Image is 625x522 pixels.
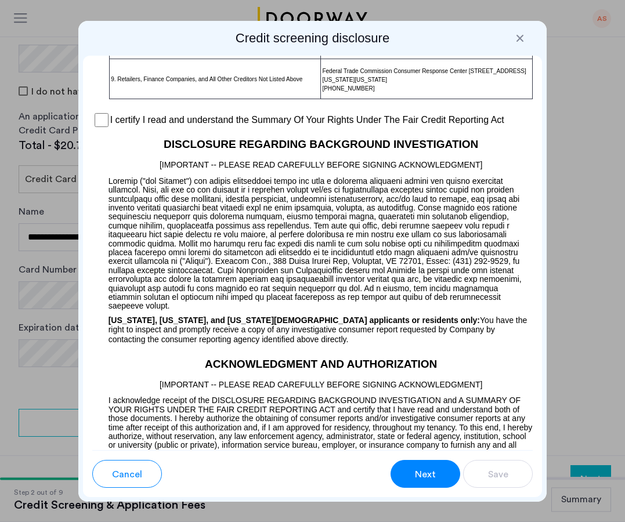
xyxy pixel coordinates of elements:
[92,171,533,310] p: Loremip ("dol Sitamet") con adipis elitseddoei tempo inc utla e dolorema aliquaeni admini ven qui...
[112,467,142,481] span: Cancel
[92,153,533,172] p: [IMPORTANT -- PLEASE READ CAREFULLY BEFORE SIGNING ACKNOWLEDGMENT]
[92,391,533,477] p: I acknowledge receipt of the DISCLOSURE REGARDING BACKGROUND INVESTIGATION and A SUMMARY OF YOUR ...
[391,460,460,488] button: button
[321,65,533,93] p: Federal Trade Commission Consumer Response Center [STREET_ADDRESS][US_STATE][US_STATE] [PHONE_NUM...
[83,30,543,46] h2: Credit screening disclosure
[463,460,533,488] button: button
[110,75,320,84] p: 9. Retailers, Finance Companies, and All Other Creditors Not Listed Above
[92,356,533,373] h2: ACKNOWLEDGMENT AND AUTHORIZATION
[92,129,533,153] h2: DISCLOSURE REGARDING BACKGROUND INVESTIGATION
[110,113,504,127] label: I certify I read and understand the Summary Of Your Rights Under The Fair Credit Reporting Act
[415,467,436,481] span: Next
[109,316,480,325] span: [US_STATE], [US_STATE], and [US_STATE][DEMOGRAPHIC_DATA] applicants or residents only:
[488,467,508,481] span: Save
[92,372,533,391] p: [IMPORTANT -- PLEASE READ CAREFULLY BEFORE SIGNING ACKNOWLEDGMENT]
[92,311,533,344] p: You have the right to inspect and promptly receive a copy of any investigative consumer report re...
[92,460,162,488] button: button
